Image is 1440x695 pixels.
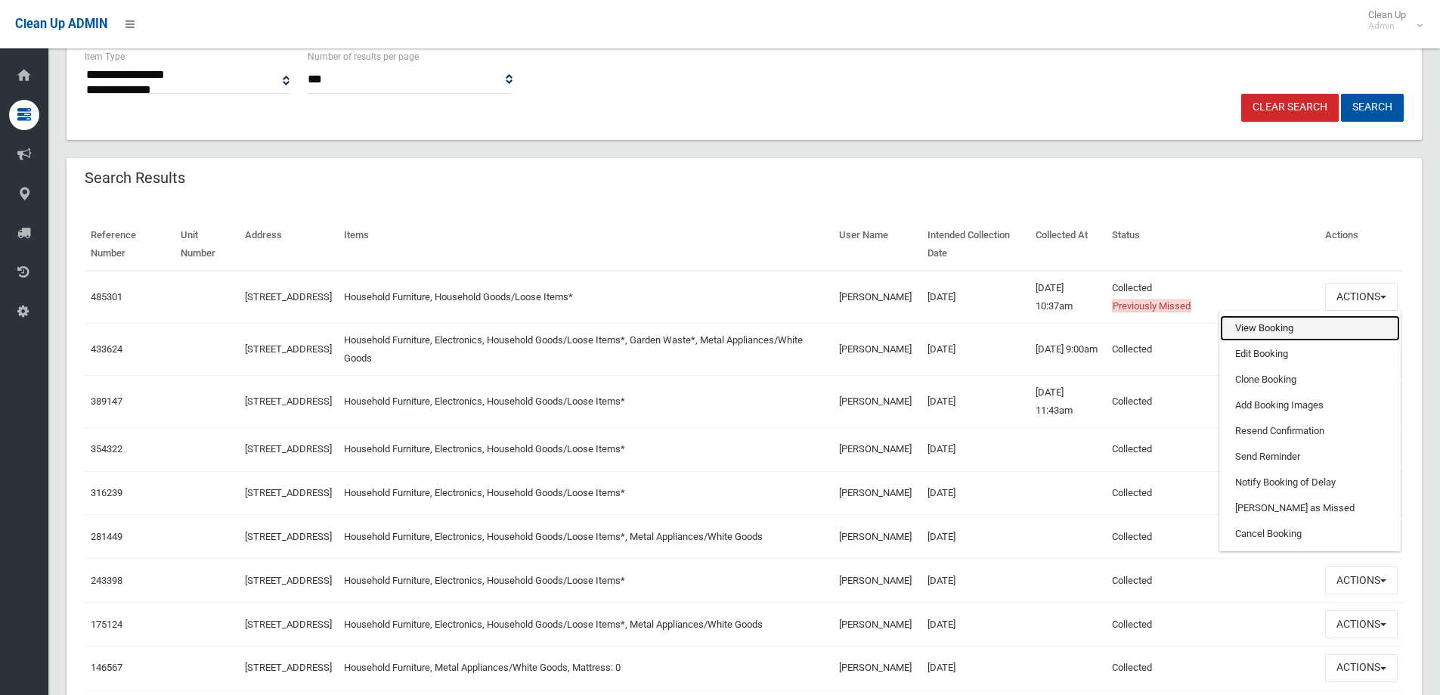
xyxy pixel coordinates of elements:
button: Actions [1325,610,1398,638]
td: [DATE] [921,271,1030,324]
a: [STREET_ADDRESS] [245,343,332,355]
td: Household Furniture, Electronics, Household Goods/Loose Items*, Metal Appliances/White Goods [338,515,833,559]
span: Previously Missed [1112,299,1191,312]
td: Collected [1106,271,1319,324]
td: Collected [1106,427,1319,471]
th: Reference Number [85,219,175,271]
th: Status [1106,219,1319,271]
td: [PERSON_NAME] [833,515,921,559]
a: Clone Booking [1220,367,1400,392]
a: Send Reminder [1220,444,1400,470]
a: [STREET_ADDRESS] [245,291,332,303]
td: [PERSON_NAME] [833,375,921,427]
span: Clean Up ADMIN [15,17,107,31]
td: [PERSON_NAME] [833,427,921,471]
a: 485301 [91,291,122,303]
td: [DATE] [921,471,1030,515]
th: Intended Collection Date [921,219,1030,271]
td: [PERSON_NAME] [833,559,921,603]
a: Cancel Booking [1220,521,1400,547]
label: Number of results per page [308,48,419,65]
th: Items [338,219,833,271]
th: Address [239,219,338,271]
td: [DATE] [921,559,1030,603]
a: 146567 [91,662,122,673]
a: [STREET_ADDRESS] [245,575,332,586]
a: 433624 [91,343,122,355]
button: Actions [1325,283,1398,311]
td: [DATE] [921,427,1030,471]
button: Actions [1325,566,1398,594]
a: [STREET_ADDRESS] [245,487,332,498]
td: Household Furniture, Electronics, Household Goods/Loose Items* [338,427,833,471]
a: [STREET_ADDRESS] [245,396,332,407]
td: Household Furniture, Electronics, Household Goods/Loose Items* [338,559,833,603]
a: Resend Confirmation [1220,418,1400,444]
button: Search [1341,94,1404,122]
td: Collected [1106,471,1319,515]
a: [PERSON_NAME] as Missed [1220,495,1400,521]
th: Actions [1319,219,1404,271]
a: 281449 [91,531,122,542]
td: [PERSON_NAME] [833,323,921,375]
a: View Booking [1220,315,1400,341]
th: Unit Number [175,219,239,271]
td: Collected [1106,375,1319,427]
a: Add Booking Images [1220,392,1400,418]
th: Collected At [1030,219,1105,271]
td: [PERSON_NAME] [833,646,921,690]
a: 175124 [91,619,122,630]
small: Admin [1368,20,1406,32]
td: Collected [1106,646,1319,690]
td: [PERSON_NAME] [833,471,921,515]
td: Household Furniture, Electronics, Household Goods/Loose Items* [338,375,833,427]
a: Edit Booking [1220,341,1400,367]
header: Search Results [67,163,203,193]
td: [DATE] 9:00am [1030,323,1105,375]
td: Collected [1106,323,1319,375]
td: Household Furniture, Electronics, Household Goods/Loose Items*, Garden Waste*, Metal Appliances/W... [338,323,833,375]
a: 354322 [91,443,122,455]
label: Item Type [85,48,125,65]
a: [STREET_ADDRESS] [245,531,332,542]
td: Household Furniture, Electronics, Household Goods/Loose Items* [338,471,833,515]
td: Household Furniture, Electronics, Household Goods/Loose Items*, Metal Appliances/White Goods [338,603,833,647]
td: Household Furniture, Household Goods/Loose Items* [338,271,833,324]
td: Collected [1106,603,1319,647]
button: Actions [1325,654,1398,682]
a: [STREET_ADDRESS] [245,662,332,673]
td: [DATE] 10:37am [1030,271,1105,324]
a: [STREET_ADDRESS] [245,619,332,630]
td: [DATE] [921,603,1030,647]
td: Household Furniture, Metal Appliances/White Goods, Mattress: 0 [338,646,833,690]
a: Notify Booking of Delay [1220,470,1400,495]
td: Collected [1106,515,1319,559]
a: 389147 [91,396,122,407]
a: Clear Search [1241,94,1339,122]
td: [DATE] [921,375,1030,427]
td: [DATE] [921,515,1030,559]
td: [PERSON_NAME] [833,603,921,647]
td: [DATE] [921,323,1030,375]
a: 243398 [91,575,122,586]
td: [DATE] 11:43am [1030,375,1105,427]
span: Clean Up [1361,9,1421,32]
th: User Name [833,219,921,271]
td: [PERSON_NAME] [833,271,921,324]
td: Collected [1106,559,1319,603]
td: [DATE] [921,646,1030,690]
a: [STREET_ADDRESS] [245,443,332,455]
a: 316239 [91,487,122,498]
